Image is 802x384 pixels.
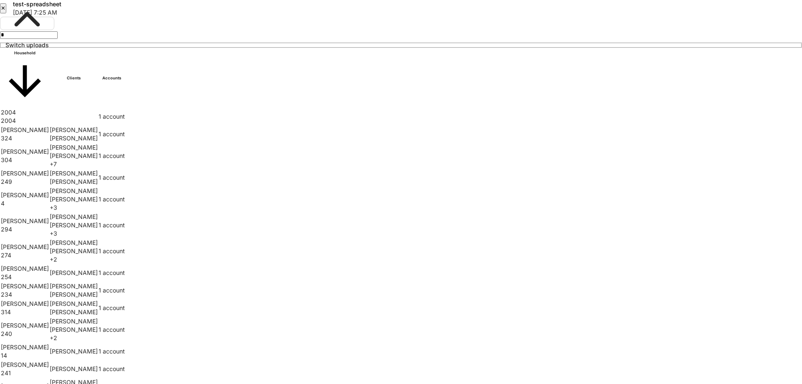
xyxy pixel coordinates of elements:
div: [PERSON_NAME] [1,169,49,178]
div: [PERSON_NAME] [50,187,98,195]
div: + 3 [50,229,98,238]
div: [PERSON_NAME] [1,243,49,251]
h6: Clients [50,74,98,82]
div: 304 [1,156,49,164]
div: [PERSON_NAME] [50,152,98,160]
div: + 2 [50,255,98,264]
div: + 3 [50,203,98,212]
div: 1 account [99,152,125,160]
div: + 7 [50,160,98,168]
div: [PERSON_NAME] [50,308,98,316]
div: [PERSON_NAME] [50,300,98,308]
td: Anderson [1,213,49,238]
div: [PERSON_NAME] [50,365,98,373]
div: [PERSON_NAME] [50,239,98,247]
div: 1 account [99,365,125,373]
div: 254 [1,273,49,281]
h6: Accounts [99,74,125,82]
div: [PERSON_NAME] [50,195,98,203]
div: 1 account [99,112,125,121]
div: [PERSON_NAME] [1,300,49,308]
td: Barnes [1,317,49,342]
div: 294 [1,225,49,234]
td: Archer [1,282,49,299]
div: [PERSON_NAME] [50,317,98,326]
div: [PERSON_NAME] [1,361,49,369]
div: [PERSON_NAME] [50,247,98,255]
td: Adams [1,169,49,186]
td: Andrews [1,264,49,281]
div: [PERSON_NAME] [50,178,98,186]
div: 240 [1,330,49,338]
td: Andrade [1,239,49,264]
div: 234 [1,290,49,299]
h6: Household [1,49,49,57]
div: 2004 [1,108,49,117]
div: [PERSON_NAME] [50,134,98,142]
div: [PERSON_NAME] [1,343,49,351]
div: [PERSON_NAME] [50,290,98,299]
div: 1 account [99,221,125,229]
div: 1 account [99,130,125,138]
div: 14 [1,351,49,360]
td: 2004 [1,108,49,125]
div: [PERSON_NAME] [50,326,98,334]
div: + 2 [50,334,98,342]
div: 2004 [1,117,49,125]
td: Alvarez [1,187,49,212]
div: [PERSON_NAME] [1,321,49,330]
div: 4 [1,199,49,208]
div: [PERSON_NAME] [1,217,49,225]
div: [PERSON_NAME] [50,347,98,356]
td: Abbott [1,126,49,142]
div: 1 account [99,195,125,203]
div: [PERSON_NAME] [50,282,98,290]
td: Barrett [1,361,49,377]
div: [PERSON_NAME] [1,282,49,290]
div: 1 account [99,347,125,356]
div: [PERSON_NAME] [50,269,98,277]
div: [PERSON_NAME] [1,264,49,273]
div: 1 account [99,247,125,255]
div: [PERSON_NAME] [50,213,98,221]
div: 241 [1,369,49,377]
div: 314 [1,308,49,316]
div: ✕ [1,4,5,13]
div: 1 account [99,173,125,182]
div: [PERSON_NAME] [1,126,49,134]
td: Adams [1,143,49,168]
div: [PERSON_NAME] [1,191,49,199]
div: Switch uploads [5,41,49,49]
div: [PERSON_NAME] [1,147,49,156]
div: 1 account [99,269,125,277]
td: Barnes [1,343,49,360]
div: [PERSON_NAME] [50,126,98,134]
div: 1 account [99,304,125,312]
span: Household [1,49,49,107]
div: 324 [1,134,49,142]
div: 249 [1,178,49,186]
div: [PERSON_NAME] [50,143,98,152]
div: 1 account [99,326,125,334]
div: 1 account [99,286,125,295]
td: Ballard [1,300,49,316]
div: 274 [1,251,49,259]
div: [PERSON_NAME] [50,221,98,229]
div: [PERSON_NAME] [50,169,98,178]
